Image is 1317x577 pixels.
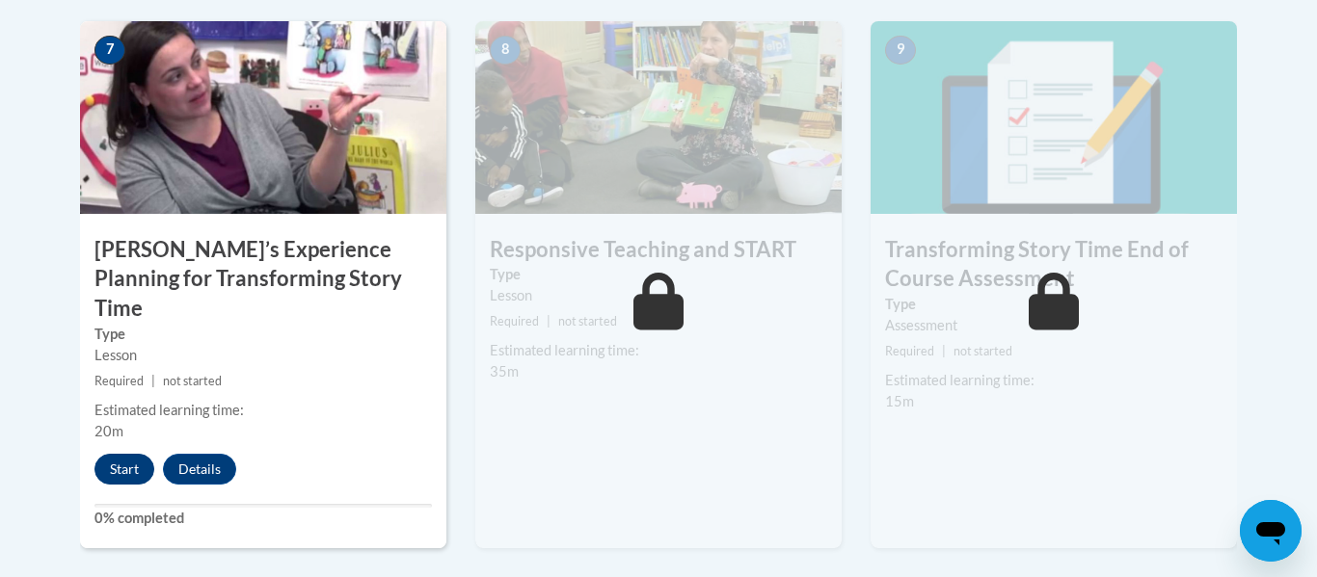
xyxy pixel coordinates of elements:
[954,344,1012,358] span: not started
[490,285,827,306] div: Lesson
[94,36,125,65] span: 7
[163,374,222,388] span: not started
[490,36,521,65] span: 8
[490,363,519,380] span: 35m
[1240,500,1302,562] iframe: Button to launch messaging window
[885,294,1223,315] label: Type
[871,21,1237,214] img: Course Image
[547,314,551,328] span: |
[80,235,446,324] h3: [PERSON_NAME]’s Experience Planning for Transforming Story Time
[475,21,842,214] img: Course Image
[80,21,446,214] img: Course Image
[94,324,432,345] label: Type
[942,344,946,358] span: |
[94,345,432,366] div: Lesson
[885,36,916,65] span: 9
[151,374,155,388] span: |
[490,264,827,285] label: Type
[490,314,539,328] span: Required
[885,315,1223,336] div: Assessment
[94,374,144,388] span: Required
[885,370,1223,391] div: Estimated learning time:
[94,423,123,439] span: 20m
[558,314,617,328] span: not started
[163,454,236,485] button: Details
[94,400,432,421] div: Estimated learning time:
[885,393,914,409] span: 15m
[475,235,842,265] h3: Responsive Teaching and START
[885,344,934,358] span: Required
[94,508,432,529] label: 0% completed
[871,235,1237,295] h3: Transforming Story Time End of Course Assessment
[94,454,154,485] button: Start
[490,340,827,361] div: Estimated learning time:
